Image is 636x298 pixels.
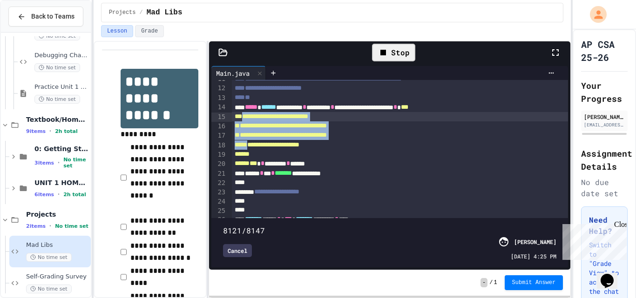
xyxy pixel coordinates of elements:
[511,252,556,260] span: [DATE] 4:25 PM
[140,9,143,16] span: /
[49,222,51,230] span: •
[211,169,227,179] div: 21
[223,244,252,257] div: Cancel
[597,261,627,289] iframe: chat widget
[584,121,625,128] div: [EMAIL_ADDRESS][DOMAIN_NAME]
[34,179,89,187] span: UNIT 1 HOMEWORK (DUE BEFORE UNIT 1 TEST)
[211,188,227,197] div: 23
[211,206,227,216] div: 25
[58,159,60,166] span: •
[211,84,227,93] div: 12
[211,215,227,225] div: 26
[34,52,89,60] span: Debugging Challenge 2
[581,79,628,105] h2: Your Progress
[505,275,563,290] button: Submit Answer
[489,279,493,286] span: /
[211,131,227,140] div: 17
[211,113,227,122] div: 15
[211,141,227,150] div: 18
[34,32,80,40] span: No time set
[49,127,51,135] span: •
[581,147,628,173] h2: Assignment Details
[34,95,80,104] span: No time set
[211,179,227,188] div: 22
[34,145,89,153] span: 0: Getting Started
[211,68,254,78] div: Main.java
[63,157,89,169] span: No time set
[494,279,497,286] span: 1
[589,214,620,237] h3: Need Help?
[211,159,227,169] div: 20
[26,285,72,293] span: No time set
[223,225,556,236] div: 8121/8147
[4,4,64,59] div: Chat with us now!Close
[480,278,487,287] span: -
[26,223,46,229] span: 2 items
[211,93,227,103] div: 13
[26,128,46,134] span: 9 items
[55,223,88,229] span: No time set
[58,191,60,198] span: •
[211,150,227,159] div: 19
[211,122,227,131] div: 16
[26,115,89,124] span: Textbook/Homework (CSAwesome)
[8,7,83,26] button: Back to Teams
[34,83,89,91] span: Practice Unit 1 Test
[584,113,625,121] div: [PERSON_NAME]
[581,38,628,64] h1: AP CSA 25-26
[55,128,78,134] span: 2h total
[101,25,133,37] button: Lesson
[109,9,136,16] span: Projects
[34,160,54,166] span: 3 items
[31,12,74,21] span: Back to Teams
[34,63,80,72] span: No time set
[211,197,227,206] div: 24
[26,210,89,219] span: Projects
[26,273,89,281] span: Self-Grading Survey
[147,7,183,18] span: Mad Libs
[514,238,556,246] div: [PERSON_NAME]
[34,192,54,198] span: 6 items
[63,192,86,198] span: 2h total
[581,177,628,199] div: No due date set
[135,25,164,37] button: Grade
[372,44,415,61] div: Stop
[26,241,89,249] span: Mad Libs
[211,66,266,80] div: Main.java
[26,253,72,262] span: No time set
[559,220,627,260] iframe: chat widget
[512,279,556,286] span: Submit Answer
[211,103,227,112] div: 14
[580,4,609,25] div: My Account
